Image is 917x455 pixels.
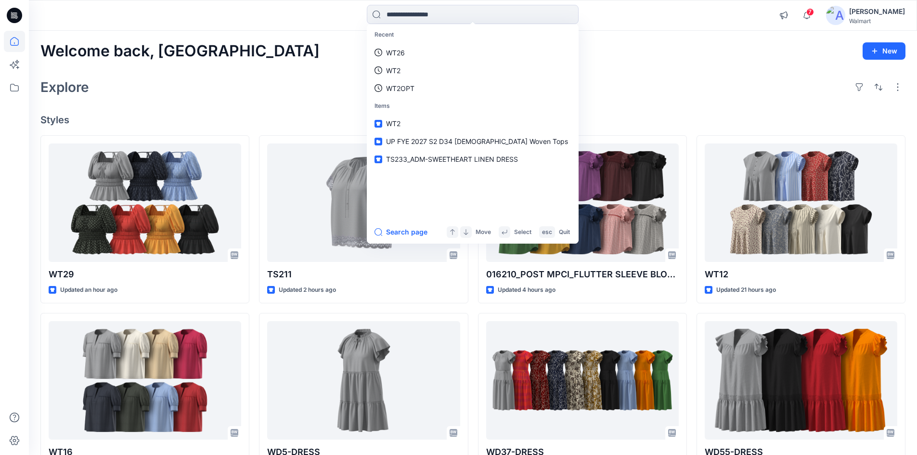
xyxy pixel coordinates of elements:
button: New [863,42,905,60]
p: Updated 4 hours ago [498,285,555,295]
img: avatar [826,6,845,25]
p: TS211 [267,268,460,281]
p: 016210_POST MPCI_FLUTTER SLEEVE BLOUSE [486,268,679,281]
button: Search page [375,226,427,238]
a: UP FYE 2027 S2 D34 [DEMOGRAPHIC_DATA] Woven Tops [369,132,577,150]
a: WD37-DRESS [486,321,679,440]
span: WT2 [386,119,400,128]
a: WT2OPT [369,79,577,97]
p: Move [476,227,491,237]
p: esc [542,227,552,237]
p: WT12 [705,268,897,281]
a: WD55-DRESS [705,321,897,440]
div: Walmart [849,17,905,25]
div: [PERSON_NAME] [849,6,905,17]
p: Updated 2 hours ago [279,285,336,295]
span: UP FYE 2027 S2 D34 [DEMOGRAPHIC_DATA] Woven Tops [386,137,568,145]
span: 7 [806,8,814,16]
a: TS211 [267,143,460,262]
a: WT2 [369,62,577,79]
p: Updated 21 hours ago [716,285,776,295]
p: Updated an hour ago [60,285,117,295]
a: TS233_ADM-SWEETHEART LINEN DRESS [369,150,577,168]
span: TS233_ADM-SWEETHEART LINEN DRESS [386,155,518,163]
a: WT12 [705,143,897,262]
h4: Styles [40,114,905,126]
p: WT2OPT [386,83,414,93]
p: Quit [559,227,570,237]
p: WT2 [386,65,400,76]
h2: Explore [40,79,89,95]
p: Items [369,97,577,115]
a: WT29 [49,143,241,262]
p: Recent [369,26,577,44]
a: WT16 [49,321,241,440]
a: WT2 [369,115,577,132]
p: Select [514,227,531,237]
a: WD5-DRESS [267,321,460,440]
h2: Welcome back, [GEOGRAPHIC_DATA] [40,42,320,60]
a: WT26 [369,44,577,62]
p: WT26 [386,48,405,58]
p: WT29 [49,268,241,281]
a: 016210_POST MPCI_FLUTTER SLEEVE BLOUSE [486,143,679,262]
